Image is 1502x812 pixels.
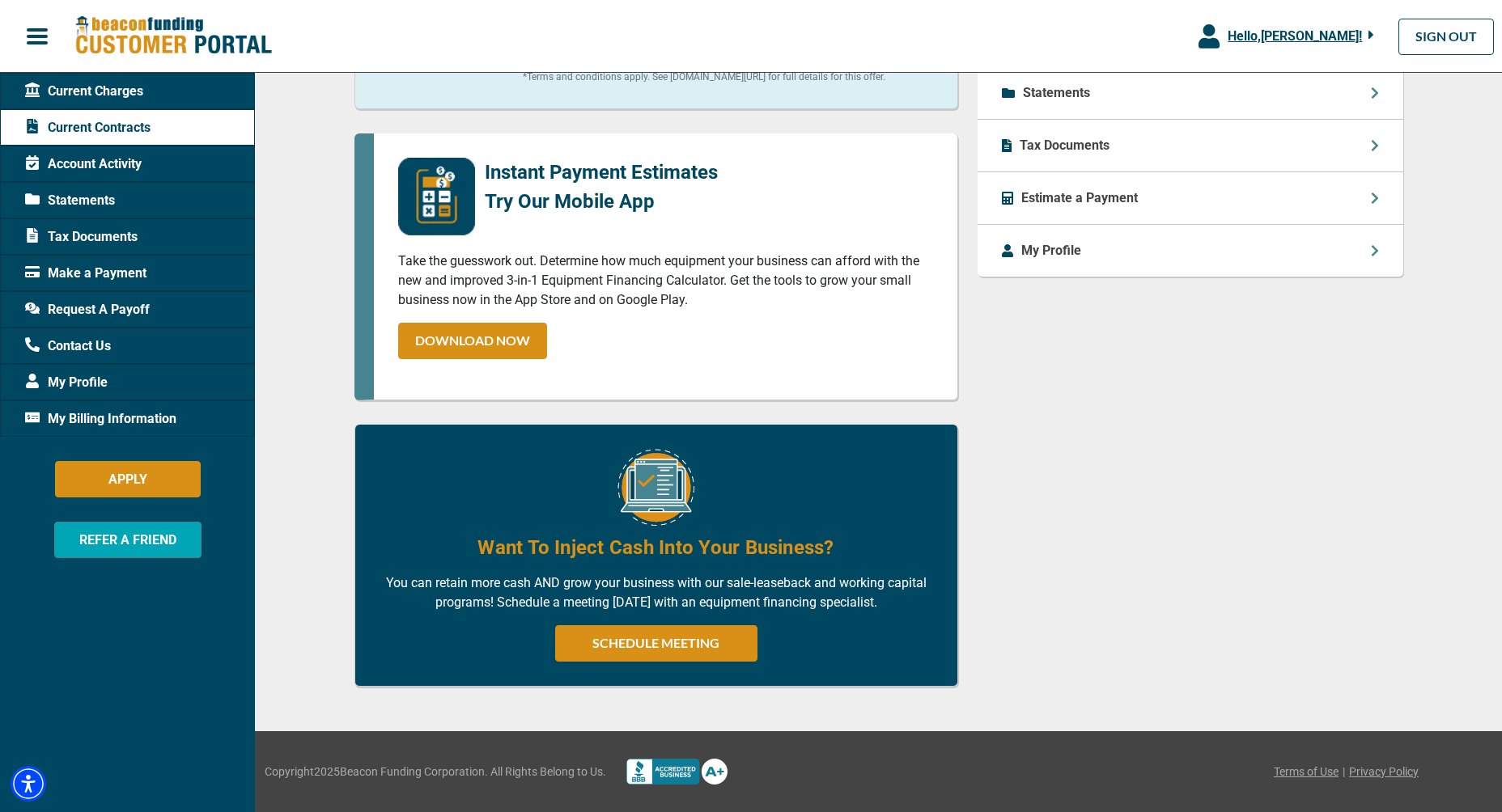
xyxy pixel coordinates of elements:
span: Tax Documents [25,227,138,247]
p: Instant Payment Estimates [485,158,718,187]
a: Terms of Use [1274,763,1339,780]
span: My Profile [25,373,108,392]
img: Beacon Funding Customer Portal Logo [74,15,272,57]
span: My Billing Information [25,409,176,429]
span: Current Contracts [25,118,151,137]
a: SCHEDULE MEETING [555,625,757,662]
span: | [1343,763,1345,780]
img: Equipment Financing Online Image [617,449,694,526]
button: REFER A FRIEND [54,522,202,558]
span: Make a Payment [25,264,146,283]
p: Statements [1023,83,1090,103]
a: Privacy Policy [1349,763,1419,780]
p: Try Our Mobile App [485,187,718,216]
a: SIGN OUT [1398,19,1494,55]
span: Account Activity [25,154,142,174]
span: Copyright 2025 Beacon Funding Corporation. All Rights Belong to Us. [265,763,606,780]
p: Take the guesswork out. Determine how much equipment your business can afford with the new and im... [398,252,933,310]
p: Estimate a Payment [1021,188,1138,208]
span: Current Charges [25,82,143,101]
img: Better Bussines Beareau logo A+ [626,759,728,785]
span: Contact Us [25,336,111,356]
span: Statements [25,191,115,210]
a: DOWNLOAD NOW [398,323,547,359]
button: APPLY [55,461,201,497]
p: You can retain more cash AND grow your business with our sale-leaseback and working capital progr... [380,573,933,612]
h4: Want To Inject Cash Into Your Business? [477,534,834,561]
img: mobile-app-logo.png [398,158,475,235]
span: Request A Payoff [25,300,150,319]
p: *Terms and conditions apply. See [DOMAIN_NAME][URL] for full details for this offer. [523,70,933,84]
div: Accessibility Menu [11,766,46,801]
p: Tax Documents [1020,136,1110,155]
span: Hello, [PERSON_NAME] ! [1228,28,1362,44]
p: My Profile [1021,241,1081,260]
